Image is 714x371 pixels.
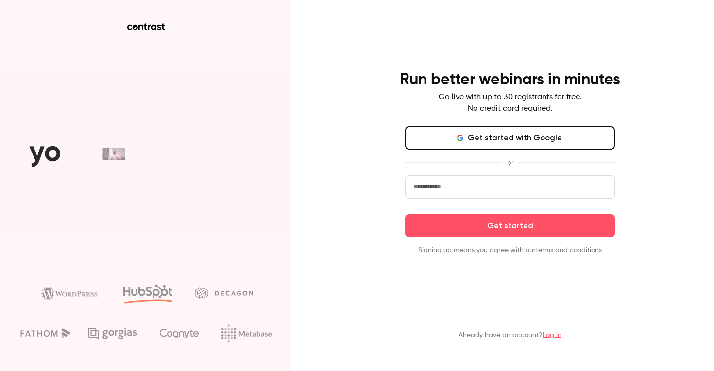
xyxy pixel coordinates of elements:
p: Signing up means you agree with our [405,245,615,255]
p: Already have an account? [459,330,561,340]
a: terms and conditions [536,247,602,253]
a: Log in [543,332,561,338]
h4: Run better webinars in minutes [400,70,620,89]
img: decagon [195,287,253,298]
button: Get started with Google [405,126,615,150]
button: Get started [405,214,615,237]
p: Go live with up to 30 registrants for free. No credit card required. [439,91,581,115]
span: or [502,157,518,168]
